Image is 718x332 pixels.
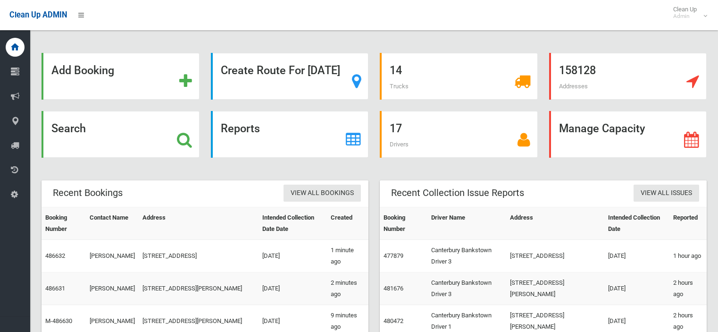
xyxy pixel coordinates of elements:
[634,185,699,202] a: View All Issues
[506,272,604,305] td: [STREET_ADDRESS][PERSON_NAME]
[211,53,369,100] a: Create Route For [DATE]
[42,184,134,202] header: Recent Bookings
[669,272,707,305] td: 2 hours ago
[427,207,506,240] th: Driver Name
[9,10,67,19] span: Clean Up ADMIN
[259,240,326,272] td: [DATE]
[604,207,669,240] th: Intended Collection Date
[327,240,368,272] td: 1 minute ago
[86,272,139,305] td: [PERSON_NAME]
[559,64,596,77] strong: 158128
[673,13,697,20] small: Admin
[668,6,706,20] span: Clean Up
[506,207,604,240] th: Address
[327,272,368,305] td: 2 minutes ago
[384,285,403,292] a: 481676
[259,272,326,305] td: [DATE]
[604,272,669,305] td: [DATE]
[45,317,72,324] a: M-486630
[380,184,535,202] header: Recent Collection Issue Reports
[390,122,402,135] strong: 17
[211,111,369,158] a: Reports
[380,53,538,100] a: 14 Trucks
[51,122,86,135] strong: Search
[51,64,114,77] strong: Add Booking
[42,111,200,158] a: Search
[506,240,604,272] td: [STREET_ADDRESS]
[669,240,707,272] td: 1 hour ago
[139,207,259,240] th: Address
[139,240,259,272] td: [STREET_ADDRESS]
[384,252,403,259] a: 477879
[390,64,402,77] strong: 14
[42,53,200,100] a: Add Booking
[86,207,139,240] th: Contact Name
[45,285,65,292] a: 486631
[390,141,409,148] span: Drivers
[327,207,368,240] th: Created
[549,53,707,100] a: 158128 Addresses
[45,252,65,259] a: 486632
[669,207,707,240] th: Reported
[390,83,409,90] span: Trucks
[42,207,86,240] th: Booking Number
[221,122,260,135] strong: Reports
[384,317,403,324] a: 480472
[559,122,645,135] strong: Manage Capacity
[259,207,326,240] th: Intended Collection Date Date
[549,111,707,158] a: Manage Capacity
[427,240,506,272] td: Canterbury Bankstown Driver 3
[380,207,427,240] th: Booking Number
[604,240,669,272] td: [DATE]
[284,185,361,202] a: View All Bookings
[380,111,538,158] a: 17 Drivers
[559,83,588,90] span: Addresses
[427,272,506,305] td: Canterbury Bankstown Driver 3
[139,272,259,305] td: [STREET_ADDRESS][PERSON_NAME]
[221,64,340,77] strong: Create Route For [DATE]
[86,240,139,272] td: [PERSON_NAME]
